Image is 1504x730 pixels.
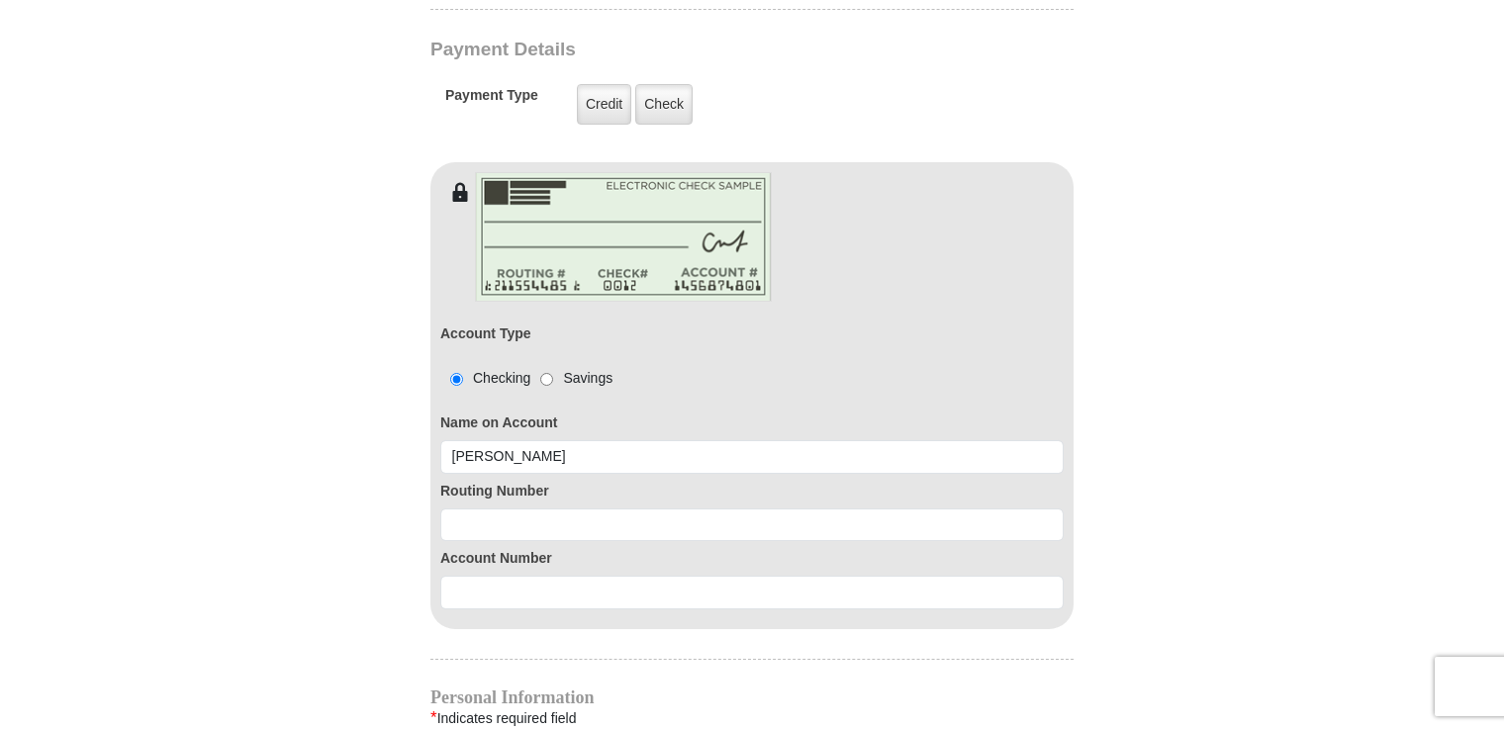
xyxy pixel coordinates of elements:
label: Check [635,84,693,125]
h5: Payment Type [445,87,538,114]
label: Routing Number [440,481,1064,502]
h4: Personal Information [430,689,1074,705]
h3: Payment Details [430,39,935,61]
label: Name on Account [440,412,1064,433]
label: Credit [577,84,631,125]
label: Account Type [440,323,531,344]
div: Checking Savings [440,368,612,389]
label: Account Number [440,548,1064,569]
img: check-en.png [475,172,772,302]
